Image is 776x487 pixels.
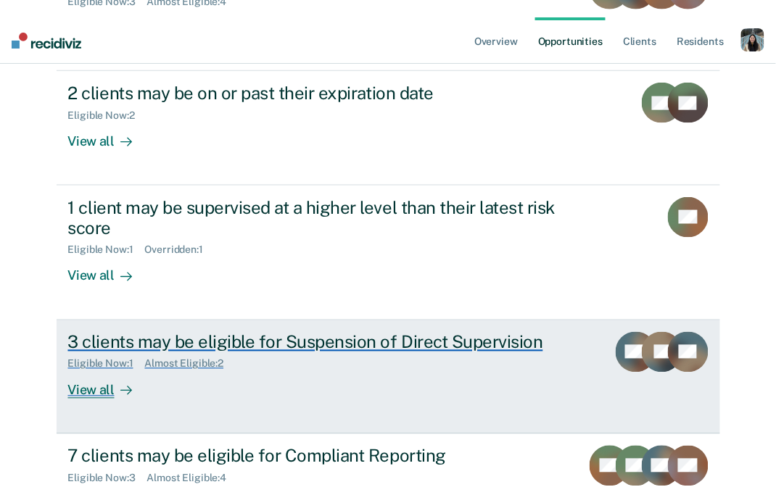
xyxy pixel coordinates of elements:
div: 1 client may be supervised at a higher level than their latest risk score [68,197,577,239]
div: 3 clients may be eligible for Suspension of Direct Supervision [68,332,577,353]
div: Almost Eligible : 2 [145,358,236,370]
div: View all [68,257,149,285]
div: Overridden : 1 [145,244,215,257]
div: Eligible Now : 1 [68,358,145,370]
div: View all [68,370,149,399]
a: 3 clients may be eligible for Suspension of Direct SupervisionEligible Now:1Almost Eligible:2View... [57,320,720,434]
a: Overview [471,17,521,64]
div: 7 clients may be eligible for Compliant Reporting [68,446,569,467]
a: Opportunities [535,17,606,64]
div: View all [68,122,149,150]
a: 2 clients may be on or past their expiration dateEligible Now:2View all [57,71,720,185]
div: Eligible Now : 2 [68,109,146,122]
a: Residents [674,17,727,64]
div: View all [68,8,149,36]
img: Recidiviz [12,33,81,49]
div: 2 clients may be on or past their expiration date [68,83,577,104]
div: Almost Eligible : 4 [147,473,239,485]
a: 1 client may be supervised at a higher level than their latest risk scoreEligible Now:1Overridden... [57,186,720,320]
div: Eligible Now : 3 [68,473,147,485]
div: Eligible Now : 1 [68,244,145,257]
a: Clients [620,17,659,64]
